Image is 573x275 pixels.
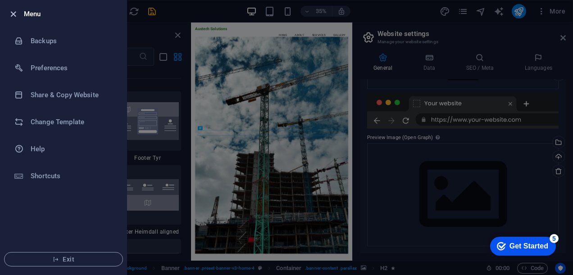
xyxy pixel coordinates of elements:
[31,63,114,73] h6: Preferences
[31,171,114,181] h6: Shortcuts
[67,2,76,11] div: 5
[7,5,73,23] div: Get Started 5 items remaining, 0% complete
[31,117,114,127] h6: Change Template
[12,256,115,263] span: Exit
[0,135,127,162] a: Help
[31,144,114,154] h6: Help
[31,90,114,100] h6: Share & Copy Website
[24,9,119,19] h6: Menu
[31,36,114,46] h6: Backups
[27,10,65,18] div: Get Started
[4,252,123,266] button: Exit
